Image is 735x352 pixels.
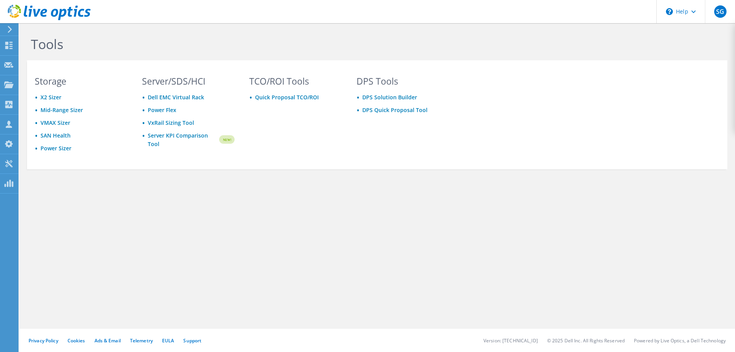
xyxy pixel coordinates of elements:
a: VxRail Sizing Tool [148,119,194,126]
a: Power Sizer [41,145,71,152]
a: SAN Health [41,132,71,139]
h1: Tools [31,36,552,52]
a: DPS Quick Proposal Tool [362,106,427,114]
a: DPS Solution Builder [362,94,417,101]
a: Ads & Email [95,337,121,344]
li: Powered by Live Optics, a Dell Technology [634,337,726,344]
li: Version: [TECHNICAL_ID] [483,337,538,344]
a: Power Flex [148,106,176,114]
h3: DPS Tools [357,77,449,85]
a: Server KPI Comparison Tool [148,131,218,148]
svg: \n [666,8,673,15]
a: Privacy Policy [29,337,58,344]
a: Quick Proposal TCO/ROI [255,94,319,101]
h3: Storage [35,77,127,85]
a: Mid-Range Sizer [41,106,83,114]
li: © 2025 Dell Inc. All Rights Reserved [547,337,625,344]
a: Dell EMC Virtual Rack [148,94,204,101]
h3: Server/SDS/HCI [142,77,235,85]
img: new-badge.svg [218,131,235,149]
a: VMAX Sizer [41,119,70,126]
a: Telemetry [130,337,153,344]
h3: TCO/ROI Tools [249,77,342,85]
a: Support [183,337,201,344]
span: SG [714,5,727,18]
a: EULA [162,337,174,344]
a: Cookies [68,337,85,344]
a: X2 Sizer [41,94,61,101]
